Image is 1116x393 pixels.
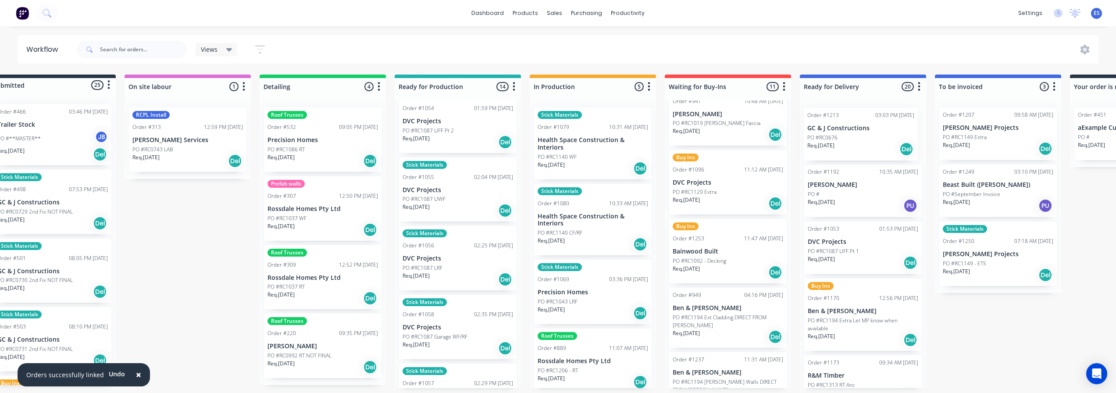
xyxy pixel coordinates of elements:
[496,82,509,91] span: 14
[767,82,779,91] span: 11
[100,41,187,58] input: Search for orders...
[128,82,215,91] input: Enter column name…
[26,370,104,379] div: Orders successfully linked
[534,82,620,91] input: Enter column name…
[542,7,567,20] div: sales
[399,82,485,91] input: Enter column name…
[1040,82,1049,91] span: 3
[939,82,1025,91] input: Enter column name…
[508,7,542,20] div: products
[635,82,644,91] span: 5
[16,7,29,20] img: Factory
[1014,7,1047,20] div: settings
[201,45,217,54] span: Views
[1086,363,1107,384] div: Open Intercom Messenger
[136,368,141,381] span: ×
[804,82,890,91] input: Enter column name…
[606,7,649,20] div: productivity
[902,82,914,91] span: 20
[127,364,150,386] button: Close
[364,82,374,91] span: 4
[567,7,606,20] div: purchasing
[229,82,239,91] span: 1
[467,7,508,20] a: dashboard
[91,80,103,89] span: 25
[26,44,62,55] div: Workflow
[104,368,130,381] button: Undo
[1094,9,1100,17] span: ES
[264,82,350,91] input: Enter column name…
[669,82,755,91] input: Enter column name…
